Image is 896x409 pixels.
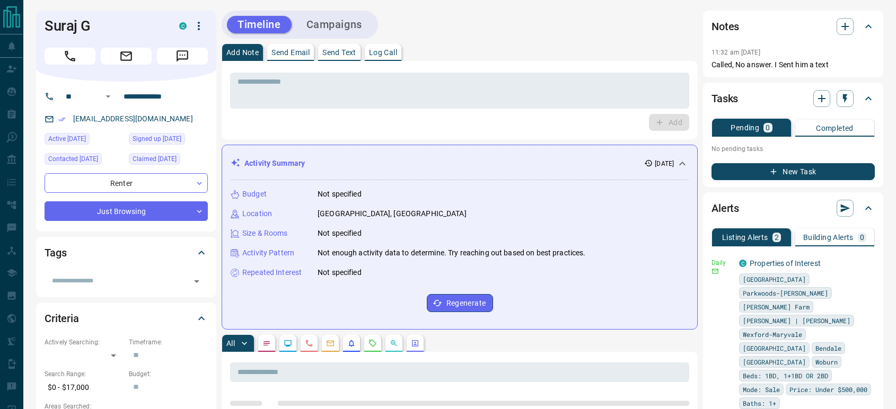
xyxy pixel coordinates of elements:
[102,90,115,103] button: Open
[743,384,780,395] span: Mode: Sale
[318,189,362,200] p: Not specified
[48,134,86,144] span: Active [DATE]
[73,114,193,123] a: [EMAIL_ADDRESS][DOMAIN_NAME]
[45,153,124,168] div: Tue Apr 29 2025
[711,258,733,268] p: Daily
[226,49,259,56] p: Add Note
[45,306,208,331] div: Criteria
[45,244,66,261] h2: Tags
[296,16,373,33] button: Campaigns
[48,154,98,164] span: Contacted [DATE]
[133,154,177,164] span: Claimed [DATE]
[45,173,208,193] div: Renter
[45,240,208,265] div: Tags
[731,124,759,131] p: Pending
[326,339,335,348] svg: Emails
[815,357,838,367] span: Woburn
[743,370,828,381] span: Beds: 1BD, 1+1BD OR 2BD
[743,274,806,284] span: [GEOGRAPHIC_DATA]
[242,208,272,219] p: Location
[655,159,674,168] p: [DATE]
[189,274,204,289] button: Open
[242,267,302,278] p: Repeated Interest
[711,141,875,157] p: No pending tasks
[318,267,362,278] p: Not specified
[711,200,739,217] h2: Alerts
[129,153,208,168] div: Mon May 27 2024
[711,49,760,56] p: 11:32 am [DATE]
[242,247,294,259] p: Activity Pattern
[305,339,313,348] svg: Calls
[789,384,867,395] span: Price: Under $500,000
[369,49,397,56] p: Log Call
[390,339,398,348] svg: Opportunities
[743,288,828,298] span: Parkwoods-[PERSON_NAME]
[242,189,267,200] p: Budget
[129,337,208,347] p: Timeframe:
[743,329,802,340] span: Wexford-Maryvale
[711,268,719,275] svg: Email
[722,234,768,241] p: Listing Alerts
[133,134,181,144] span: Signed up [DATE]
[318,208,467,219] p: [GEOGRAPHIC_DATA], [GEOGRAPHIC_DATA]
[227,16,292,33] button: Timeline
[129,133,208,148] div: Sat Feb 05 2022
[58,115,66,123] svg: Email Verified
[803,234,854,241] p: Building Alerts
[711,90,738,107] h2: Tasks
[743,398,776,408] span: Baths: 1+
[322,49,356,56] p: Send Text
[45,201,208,221] div: Just Browsing
[244,158,305,169] p: Activity Summary
[815,343,841,353] span: Bendale
[45,379,124,396] p: $0 - $17,000
[743,343,806,353] span: [GEOGRAPHIC_DATA]
[45,17,163,34] h1: Suraj G
[242,228,288,239] p: Size & Rooms
[743,301,810,312] span: [PERSON_NAME] Farm
[179,22,187,30] div: condos.ca
[711,195,875,221] div: Alerts
[427,294,493,312] button: Regenerate
[775,234,779,241] p: 2
[743,315,850,326] span: [PERSON_NAME] | [PERSON_NAME]
[45,48,95,65] span: Call
[411,339,419,348] svg: Agent Actions
[711,14,875,39] div: Notes
[45,369,124,379] p: Search Range:
[45,337,124,347] p: Actively Searching:
[816,125,854,132] p: Completed
[101,48,152,65] span: Email
[129,369,208,379] p: Budget:
[368,339,377,348] svg: Requests
[284,339,292,348] svg: Lead Browsing Activity
[271,49,310,56] p: Send Email
[711,18,739,35] h2: Notes
[743,357,806,367] span: [GEOGRAPHIC_DATA]
[157,48,208,65] span: Message
[860,234,864,241] p: 0
[45,133,124,148] div: Tue Aug 12 2025
[766,124,770,131] p: 0
[347,339,356,348] svg: Listing Alerts
[739,260,746,267] div: condos.ca
[318,228,362,239] p: Not specified
[262,339,271,348] svg: Notes
[711,163,875,180] button: New Task
[226,340,235,347] p: All
[750,259,821,268] a: Properties of Interest
[231,154,689,173] div: Activity Summary[DATE]
[318,247,586,259] p: Not enough activity data to determine. Try reaching out based on best practices.
[711,59,875,70] p: Called, No answer. I Sent him a text
[45,310,79,327] h2: Criteria
[711,86,875,111] div: Tasks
